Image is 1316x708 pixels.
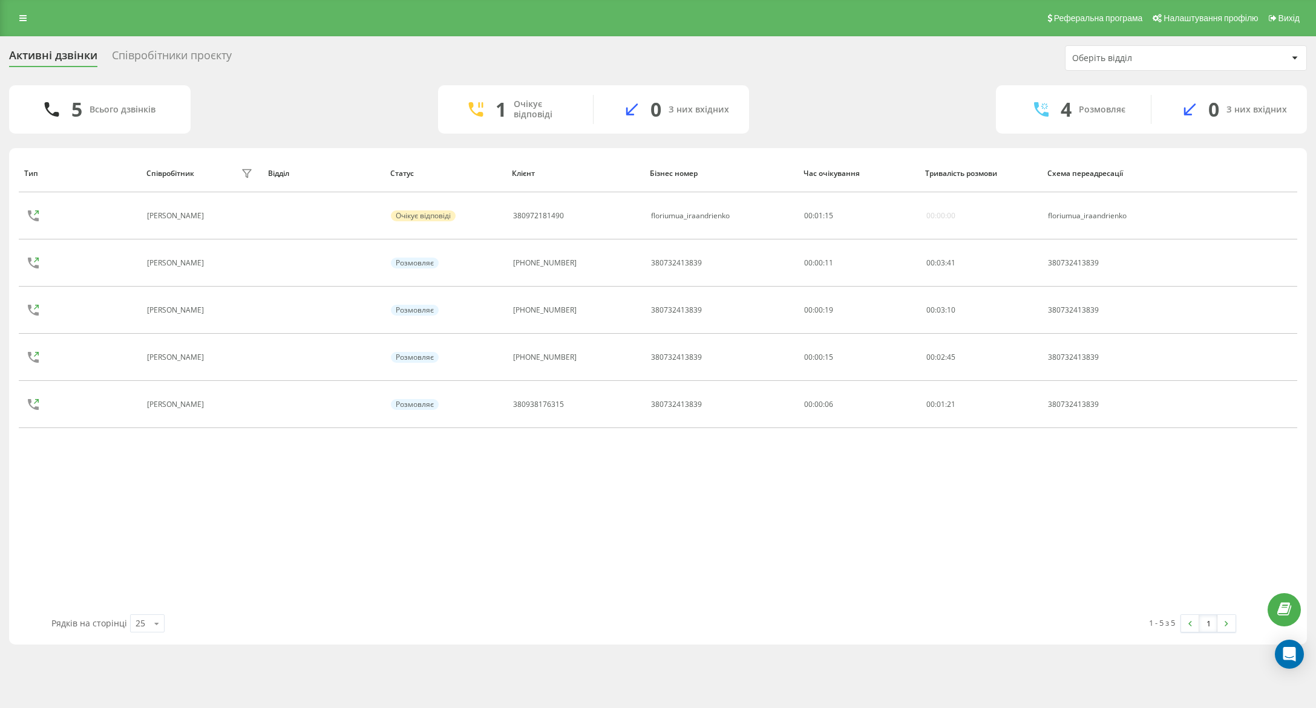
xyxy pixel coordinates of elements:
div: Співробітники проєкту [112,49,232,68]
div: Час очікування [804,169,914,178]
div: 0 [650,98,661,121]
div: floriumua_iraandrienko [1048,212,1168,220]
div: 380732413839 [1048,306,1168,314]
div: Оберіть відділ [1072,53,1217,63]
span: Реферальна програма [1054,13,1143,23]
span: 00 [926,258,935,268]
div: 1 - 5 з 5 [1149,617,1175,629]
div: Розмовляє [1079,105,1125,115]
div: : : [804,212,833,220]
div: 380938176315 [513,400,564,409]
div: Тип [24,169,135,178]
span: 10 [947,305,955,315]
span: 03 [937,305,945,315]
div: Статус [390,169,501,178]
div: 00:00:06 [804,400,912,409]
span: 03 [937,258,945,268]
div: 00:00:11 [804,259,912,267]
div: [PERSON_NAME] [147,259,207,267]
div: 380972181490 [513,212,564,220]
div: : : [926,306,955,314]
div: floriumua_iraandrienko [651,212,730,220]
div: [PERSON_NAME] [147,306,207,314]
div: Розмовляє [391,258,439,268]
div: Активні дзвінки [9,49,97,68]
div: 380732413839 [1048,353,1168,362]
div: [PHONE_NUMBER] [513,259,577,267]
span: 00 [926,305,935,315]
div: Тривалість розмови [925,169,1036,178]
div: 25 [136,617,145,629]
div: 00:00:00 [926,212,955,220]
div: Очікує відповіді [391,210,456,221]
span: 00 [926,399,935,409]
div: [PHONE_NUMBER] [513,306,577,314]
div: 1 [496,98,506,121]
a: 1 [1199,615,1217,632]
div: 4 [1061,98,1072,121]
div: 00:00:19 [804,306,912,314]
div: : : [926,353,955,362]
div: 380732413839 [651,353,702,362]
div: З них вхідних [1226,105,1287,115]
div: Open Intercom Messenger [1275,640,1304,669]
div: Відділ [268,169,379,178]
div: Бізнес номер [650,169,792,178]
span: 01 [814,210,823,221]
div: 380732413839 [651,259,702,267]
div: Схема переадресації [1047,169,1170,178]
div: Розмовляє [391,399,439,410]
span: 02 [937,352,945,362]
div: 0 [1208,98,1219,121]
div: З них вхідних [669,105,729,115]
div: [PERSON_NAME] [147,353,207,362]
div: 380732413839 [1048,400,1168,409]
span: 00 [804,210,813,221]
div: Всього дзвінків [90,105,155,115]
span: 01 [937,399,945,409]
div: Клієнт [512,169,639,178]
div: 380732413839 [1048,259,1168,267]
span: 00 [926,352,935,362]
span: 15 [825,210,833,221]
div: Розмовляє [391,352,439,363]
div: : : [926,259,955,267]
div: 5 [71,98,82,121]
div: [PERSON_NAME] [147,212,207,220]
div: Розмовляє [391,305,439,316]
span: Вихід [1278,13,1300,23]
div: 380732413839 [651,400,702,409]
div: 00:00:15 [804,353,912,362]
span: Налаштування профілю [1164,13,1258,23]
span: Рядків на сторінці [51,617,127,629]
div: Співробітник [146,169,194,178]
div: [PERSON_NAME] [147,400,207,409]
span: 21 [947,399,955,409]
div: : : [926,400,955,409]
div: [PHONE_NUMBER] [513,353,577,362]
div: Очікує відповіді [514,99,575,120]
div: 380732413839 [651,306,702,314]
span: 45 [947,352,955,362]
span: 41 [947,258,955,268]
